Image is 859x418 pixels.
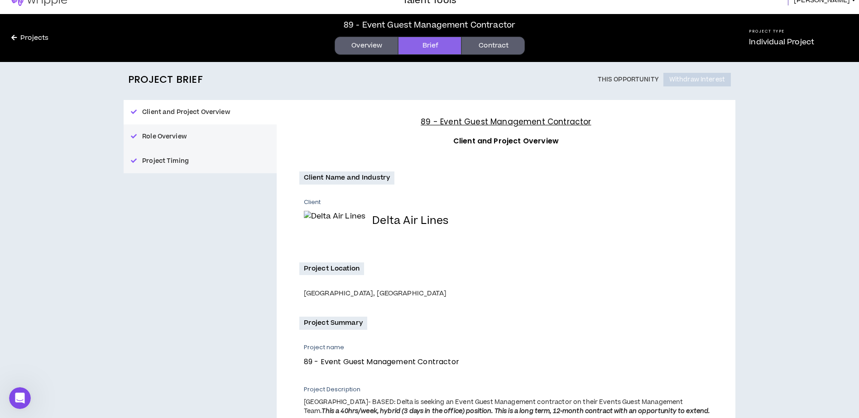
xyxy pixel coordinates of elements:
p: Client [304,198,321,206]
p: Client Name and Industry [299,171,394,184]
div: [GEOGRAPHIC_DATA]- BASED: Delta is seeking an Event Guest Management contractor on their Events G... [304,398,713,416]
p: 89 - Event Guest Management Contractor [304,356,706,368]
h5: Project Type [749,28,814,34]
iframe: Intercom live chat [9,387,31,409]
button: Project Timing [124,149,277,173]
h2: Project Brief [128,74,203,85]
p: This Opportunity [598,76,659,83]
p: Project Summary [299,317,367,329]
a: Overview [335,37,398,55]
a: Contract [461,37,525,55]
h4: Delta Air Lines [372,215,448,227]
button: Withdraw Interest [663,73,731,86]
div: [GEOGRAPHIC_DATA], [GEOGRAPHIC_DATA] [304,289,713,299]
p: Project Location [299,262,364,275]
button: Role Overview [124,124,277,149]
h4: 89 - Event Guest Management Contractor [299,116,713,128]
a: Brief [398,37,461,55]
h3: Client and Project Overview [299,135,713,147]
img: Delta Air Lines [304,211,365,231]
p: Project Description [304,385,713,394]
em: This a 40hrs/week, hybrid (3 days in the office) position. This is a long term, 12-month contract... [322,407,710,416]
p: Project name [304,343,706,351]
p: Individual Project [749,37,814,47]
div: 89 - Event Guest Management Contractor [344,19,515,31]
